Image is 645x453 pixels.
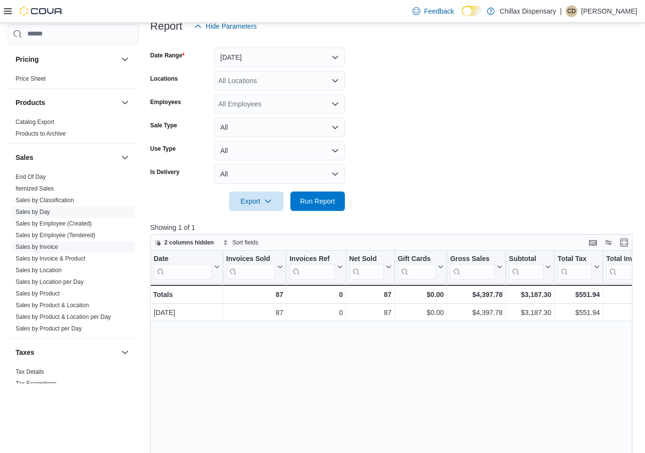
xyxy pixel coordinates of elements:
div: Taxes [8,366,139,393]
button: Invoices Sold [226,254,283,279]
div: Pricing [8,73,139,88]
a: Sales by Product per Day [16,325,82,332]
input: Dark Mode [462,6,482,16]
button: Products [16,98,117,107]
span: Sort fields [233,239,258,246]
div: Subtotal [509,254,543,263]
button: Products [119,97,131,108]
div: $0.00 [397,289,444,300]
span: Export [235,192,278,211]
label: Use Type [150,145,176,153]
a: Itemized Sales [16,185,54,192]
h3: Report [150,20,182,32]
div: Totals [153,289,220,300]
button: Taxes [119,347,131,358]
div: Invoices Sold [226,254,275,279]
a: Sales by Invoice [16,244,58,250]
a: Sales by Employee (Tendered) [16,232,95,239]
a: Sales by Product & Location [16,302,89,309]
div: Gross Sales [450,254,495,279]
div: Subtotal [509,254,543,279]
div: Net Sold [349,254,383,279]
div: Gross Sales [450,254,495,263]
a: Sales by Classification [16,197,74,204]
div: Date [154,254,212,263]
a: Price Sheet [16,75,46,82]
div: $4,397.78 [450,289,502,300]
p: [PERSON_NAME] [581,5,637,17]
div: Invoices Ref [289,254,335,263]
a: Sales by Invoice & Product [16,255,85,262]
a: Sales by Product & Location per Day [16,314,111,320]
button: All [215,164,345,184]
button: Hide Parameters [190,17,261,36]
label: Is Delivery [150,168,179,176]
button: Taxes [16,348,117,357]
div: $3,187.30 [509,307,551,318]
div: [DATE] [154,307,220,318]
p: Chillax Dispensary [500,5,556,17]
div: 0 [289,307,342,318]
div: 0 [289,289,342,300]
button: All [215,118,345,137]
label: Date Range [150,52,185,59]
div: $0.00 [398,307,444,318]
div: 87 [226,289,283,300]
div: Gift Card Sales [397,254,436,279]
label: Locations [150,75,178,83]
div: Products [8,116,139,143]
a: Feedback [409,1,458,21]
a: Tax Exemptions [16,380,57,387]
a: Sales by Product [16,290,60,297]
div: 87 [226,307,283,318]
div: Total Tax [557,254,592,279]
button: Invoices Ref [289,254,342,279]
button: Gross Sales [450,254,502,279]
button: Sales [16,153,117,162]
div: $551.94 [557,307,600,318]
span: Hide Parameters [206,21,257,31]
span: 2 columns hidden [164,239,214,246]
button: Net Sold [349,254,391,279]
span: Feedback [424,6,454,16]
h3: Taxes [16,348,35,357]
a: Sales by Day [16,209,50,215]
a: Products to Archive [16,130,66,137]
div: $3,187.30 [509,289,551,300]
button: Open list of options [331,77,339,85]
button: [DATE] [215,48,345,67]
button: Export [229,192,284,211]
button: All [215,141,345,160]
button: Date [154,254,220,279]
button: Keyboard shortcuts [587,237,599,248]
button: Subtotal [509,254,551,279]
span: Run Report [300,196,335,206]
h3: Pricing [16,54,38,64]
span: CD [567,5,575,17]
div: Gift Cards [397,254,436,263]
div: $4,397.78 [450,307,502,318]
div: Total Tax [557,254,592,263]
div: Invoices Sold [226,254,275,263]
label: Sale Type [150,122,177,129]
div: Sales [8,171,139,338]
label: Employees [150,98,181,106]
div: Invoices Ref [289,254,335,279]
div: $551.94 [557,289,600,300]
div: Craig Dougherty [566,5,577,17]
p: Showing 1 of 1 [150,223,637,232]
button: Gift Cards [397,254,444,279]
div: Net Sold [349,254,383,263]
button: Total Tax [557,254,600,279]
button: Run Report [290,192,345,211]
h3: Sales [16,153,34,162]
div: Date [154,254,212,279]
button: Sales [119,152,131,163]
a: Tax Details [16,368,44,375]
button: Display options [603,237,614,248]
div: 87 [349,307,392,318]
button: Pricing [119,53,131,65]
a: Sales by Employee (Created) [16,220,92,227]
button: Enter fullscreen [618,237,630,248]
